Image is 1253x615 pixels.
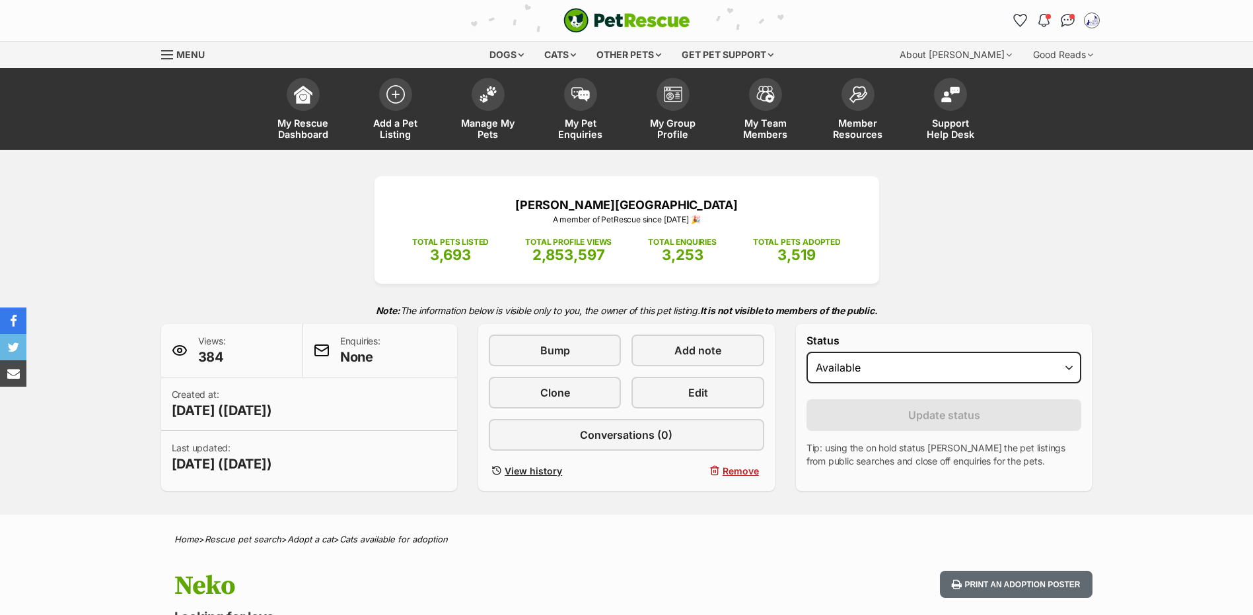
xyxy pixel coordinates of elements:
[141,534,1112,544] div: > > >
[287,534,334,544] a: Adopt a cat
[700,305,878,316] strong: It is not visible to members of the public.
[643,117,703,140] span: My Group Profile
[571,87,590,102] img: pet-enquiries-icon-7e3ad2cf08bfb03b45e93fb7055b45f3efa6380592205ae92323e6603595dc1f.svg
[631,377,764,408] a: Edit
[205,534,281,544] a: Rescue pet search
[849,86,867,104] img: member-resources-icon-8e73f808a243e03378d46382f2149f9095a855e16c252ad45f914b54edf8863c.svg
[736,117,795,140] span: My Team Members
[340,335,380,366] p: Enquiries:
[890,42,1021,68] div: About [PERSON_NAME]
[812,71,904,150] a: Member Resources
[479,86,497,103] img: manage-my-pets-icon-02211641906a0b7f246fdf0571729dbe1e7629f14944591b6c1af311fb30b64b.svg
[940,571,1092,598] button: Print an adoption poster
[806,399,1082,431] button: Update status
[1081,10,1102,31] button: My account
[688,385,708,401] span: Edit
[563,8,690,33] img: logo-cat-932fe2b9b8326f06289b0f2fb663e598f794de774fb13d1741a6617ecf9a85b4.svg
[580,427,672,443] span: Conversations (0)
[921,117,980,140] span: Support Help Desk
[430,246,471,263] span: 3,693
[366,117,425,140] span: Add a Pet Listing
[525,236,612,248] p: TOTAL PROFILE VIEWS
[376,305,400,316] strong: Note:
[1061,14,1075,27] img: chat-41dd97257d64d25036548639549fe6c8038ab92f7586957e7f3b1b290dea8141.svg
[627,71,719,150] a: My Group Profile
[340,348,380,366] span: None
[1024,42,1102,68] div: Good Reads
[458,117,518,140] span: Manage My Pets
[172,401,272,420] span: [DATE] ([DATE])
[551,117,610,140] span: My Pet Enquiries
[753,236,841,248] p: TOTAL PETS ADOPTED
[1010,10,1031,31] a: Favourites
[563,8,690,33] a: PetRescue
[172,388,272,420] p: Created at:
[174,571,733,601] h1: Neko
[442,71,534,150] a: Manage My Pets
[294,85,312,104] img: dashboard-icon-eb2f2d2d3e046f16d808141f083e7271f6b2e854fb5c12c21221c1fb7104beca.svg
[349,71,442,150] a: Add a Pet Listing
[664,86,682,102] img: group-profile-icon-3fa3cf56718a62981997c0bc7e787c4b2cf8bcc04b72c1350f741eb67cf2f40e.svg
[587,42,670,68] div: Other pets
[172,455,272,473] span: [DATE] ([DATE])
[386,85,405,104] img: add-pet-listing-icon-0afa8454b4691262ce3f59096e99ab1cd57d4a30225e0717b998d2c9b9846f56.svg
[631,335,764,366] a: Add note
[828,117,888,140] span: Member Resources
[489,419,764,451] a: Conversations (0)
[176,49,205,60] span: Menu
[489,461,621,480] a: View history
[806,441,1082,468] p: Tip: using the on hold status [PERSON_NAME] the pet listings from public searches and close off e...
[161,42,214,65] a: Menu
[1038,14,1049,27] img: notifications-46538b983faf8c2785f20acdc204bb7945ddae34d4c08c2a6579f10ce5e182be.svg
[394,196,859,214] p: [PERSON_NAME][GEOGRAPHIC_DATA]
[198,335,226,366] p: Views:
[161,297,1092,324] p: The information below is visible only to you, the owner of this pet listing.
[412,236,489,248] p: TOTAL PETS LISTED
[198,348,226,366] span: 384
[1034,10,1055,31] button: Notifications
[172,441,272,473] p: Last updated:
[672,42,783,68] div: Get pet support
[806,335,1082,346] label: Status
[1057,10,1079,31] a: Conversations
[535,42,585,68] div: Cats
[174,534,199,544] a: Home
[505,464,562,478] span: View history
[534,71,627,150] a: My Pet Enquiries
[648,236,716,248] p: TOTAL ENQUIRIES
[540,385,570,401] span: Clone
[257,71,349,150] a: My Rescue Dashboard
[904,71,997,150] a: Support Help Desk
[719,71,812,150] a: My Team Members
[631,461,764,480] button: Remove
[489,377,621,408] a: Clone
[674,342,721,358] span: Add note
[941,86,960,102] img: help-desk-icon-fdf02630f3aa405de69fd3d07c3f3aa587a6932b1a1747fa1d2bba05be0121f9.svg
[1010,10,1102,31] ul: Account quick links
[532,246,605,263] span: 2,853,597
[756,86,775,103] img: team-members-icon-5396bd8760b3fe7c0b43da4ab00e1e3bb1a5d9ba89233759b79545d2d3fc5d0d.svg
[908,407,980,423] span: Update status
[1085,14,1098,27] img: Shelter Staff profile pic
[273,117,333,140] span: My Rescue Dashboard
[777,246,816,263] span: 3,519
[489,335,621,366] a: Bump
[662,246,703,263] span: 3,253
[394,214,859,226] p: A member of PetRescue since [DATE] 🎉
[723,464,759,478] span: Remove
[340,534,448,544] a: Cats available for adoption
[540,342,570,358] span: Bump
[480,42,533,68] div: Dogs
